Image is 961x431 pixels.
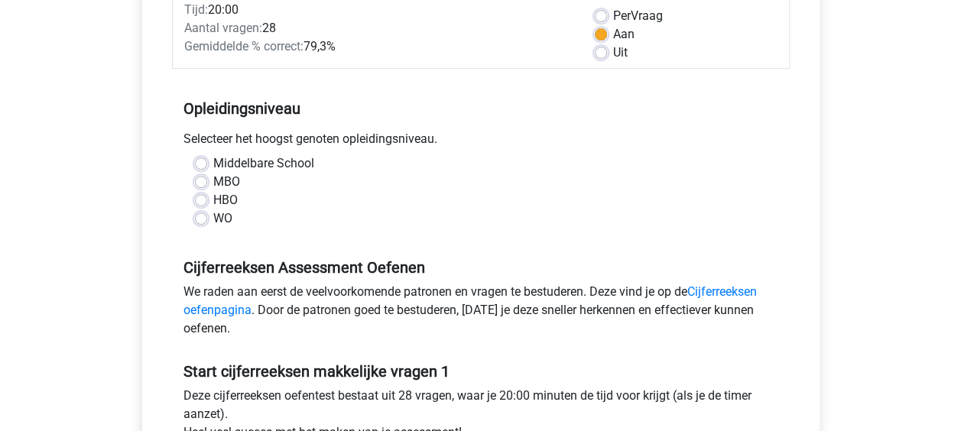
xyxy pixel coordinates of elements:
h5: Start cijferreeksen makkelijke vragen 1 [183,362,778,381]
div: We raden aan eerst de veelvoorkomende patronen en vragen te bestuderen. Deze vind je op de . Door... [172,283,790,344]
label: WO [213,209,232,228]
span: Tijd: [184,2,208,17]
label: Uit [613,44,628,62]
div: 28 [173,19,583,37]
label: MBO [213,173,240,191]
h5: Cijferreeksen Assessment Oefenen [183,258,778,277]
label: Vraag [613,7,663,25]
div: 79,3% [173,37,583,56]
div: Selecteer het hoogst genoten opleidingsniveau. [172,130,790,154]
span: Gemiddelde % correct: [184,39,304,53]
label: HBO [213,191,238,209]
h5: Opleidingsniveau [183,93,778,124]
label: Aan [613,25,635,44]
span: Per [613,8,631,23]
label: Middelbare School [213,154,314,173]
span: Aantal vragen: [184,21,262,35]
div: 20:00 [173,1,583,19]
